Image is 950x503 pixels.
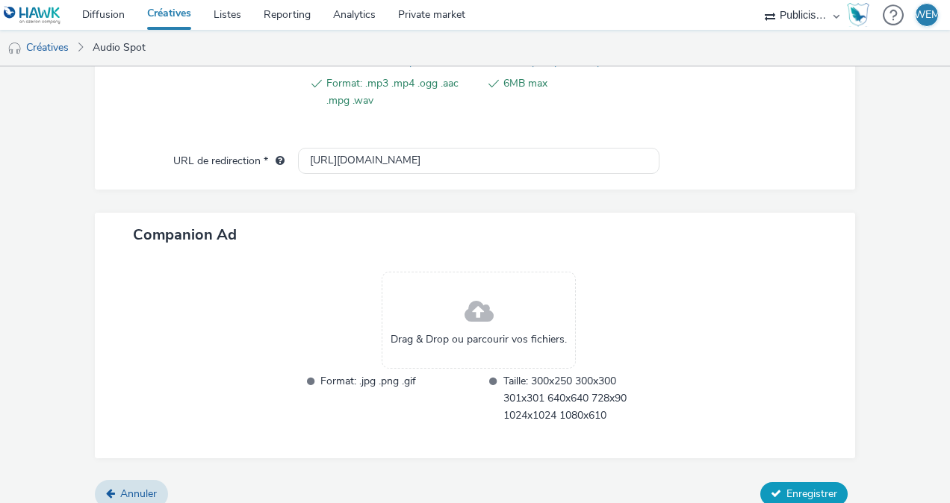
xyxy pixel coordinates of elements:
[120,487,157,501] span: Annuler
[4,6,61,25] img: undefined Logo
[298,148,659,174] input: url...
[167,148,291,169] label: URL de redirection *
[847,3,875,27] a: Hawk Academy
[133,225,237,245] span: Companion Ad
[914,4,940,26] div: WEM
[391,332,567,347] span: Drag & Drop ou parcourir vos fichiers.
[326,75,476,109] span: Format: .mp3 .mp4 .ogg .aac .mpg .wav
[268,154,285,169] div: L'URL de redirection sera utilisée comme URL de validation avec certains SSP et ce sera l'URL de ...
[85,30,153,66] a: Audio Spot
[847,3,869,27] img: Hawk Academy
[503,372,659,424] span: Taille: 300x250 300x300 301x301 640x640 728x90 1024x1024 1080x610
[503,75,653,109] span: 6MB max
[320,372,476,424] span: Format: .jpg .png .gif
[7,41,22,56] img: audio
[786,487,837,501] span: Enregistrer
